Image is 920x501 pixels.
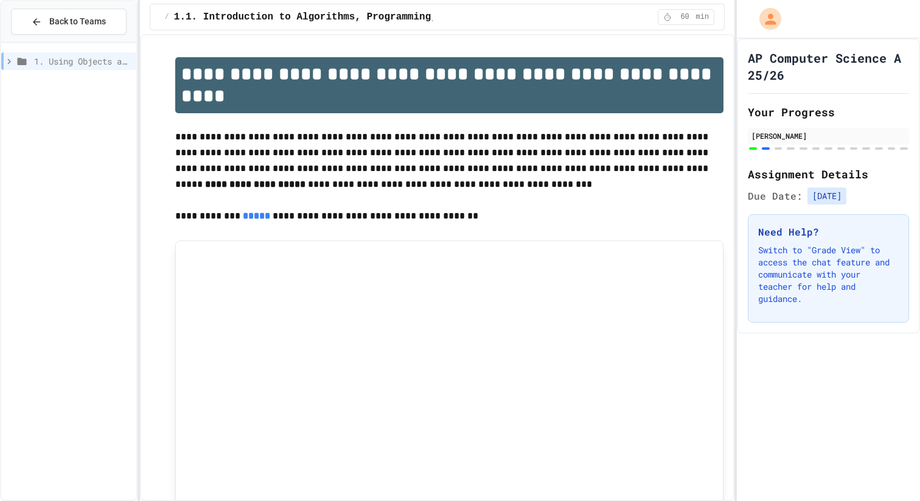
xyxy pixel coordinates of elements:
[869,452,908,489] iframe: chat widget
[807,187,846,205] span: [DATE]
[165,12,169,22] span: /
[748,49,909,83] h1: AP Computer Science A 25/26
[34,55,131,68] span: 1. Using Objects and Methods
[747,5,784,33] div: My Account
[174,10,519,24] span: 1.1. Introduction to Algorithms, Programming, and Compilers
[751,130,905,141] div: [PERSON_NAME]
[11,9,127,35] button: Back to Teams
[696,12,709,22] span: min
[819,399,908,451] iframe: chat widget
[758,225,899,239] h3: Need Help?
[758,244,899,305] p: Switch to "Grade View" to access the chat feature and communicate with your teacher for help and ...
[748,103,909,121] h2: Your Progress
[748,189,803,203] span: Due Date:
[49,15,106,28] span: Back to Teams
[675,12,695,22] span: 60
[748,166,909,183] h2: Assignment Details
